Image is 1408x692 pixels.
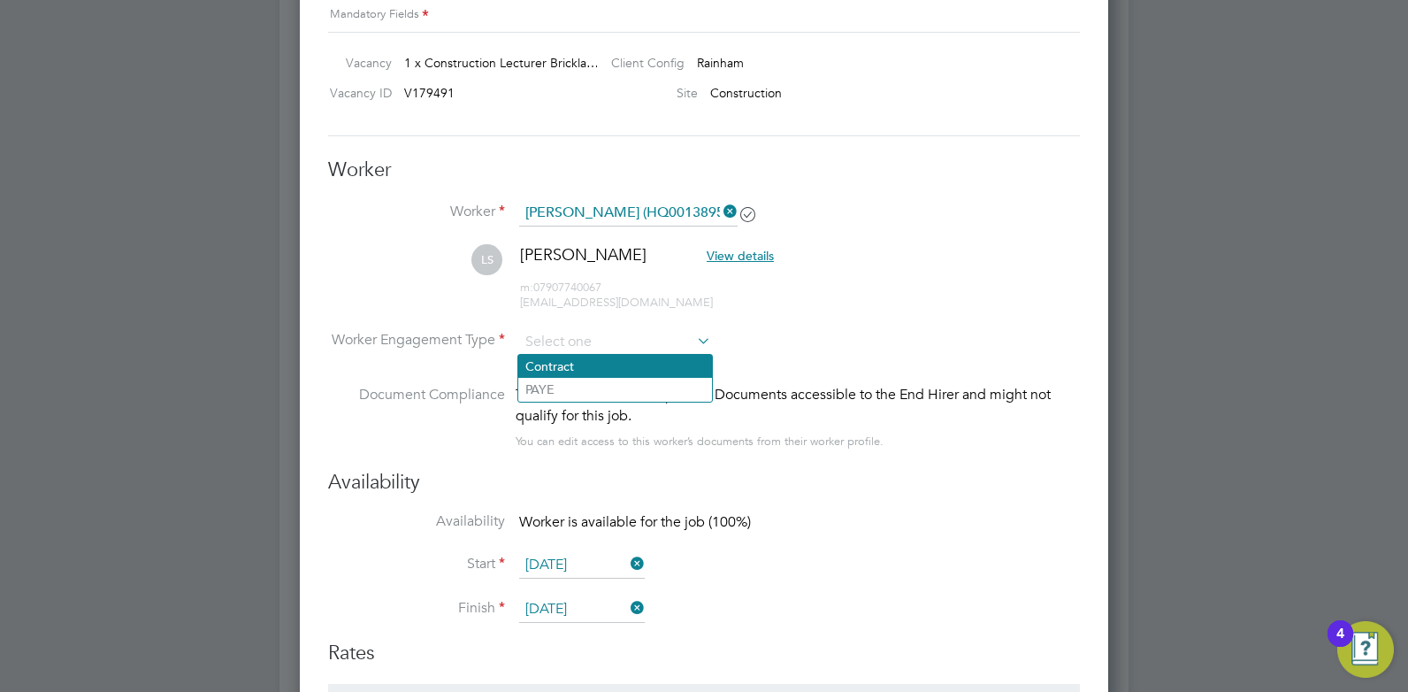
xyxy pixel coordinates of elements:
[328,599,505,618] label: Finish
[518,378,712,401] li: PAYE
[519,552,645,579] input: Select one
[516,431,884,452] div: You can edit access to this worker’s documents from their worker profile.
[328,555,505,573] label: Start
[710,85,782,101] span: Construction
[328,470,1080,496] h3: Availability
[520,295,713,310] span: [EMAIL_ADDRESS][DOMAIN_NAME]
[697,55,744,71] span: Rainham
[328,331,505,350] label: Worker Engagement Type
[328,158,1080,183] h3: Worker
[1337,621,1394,678] button: Open Resource Center, 4 new notifications
[328,203,505,221] label: Worker
[519,329,711,356] input: Select one
[518,355,712,378] li: Contract
[597,85,698,101] label: Site
[520,280,533,295] span: m:
[707,248,774,264] span: View details
[519,200,738,227] input: Search for...
[519,513,751,531] span: Worker is available for the job (100%)
[328,5,1080,25] div: Mandatory Fields
[1336,634,1344,657] div: 4
[520,244,647,265] span: [PERSON_NAME]
[328,384,505,449] label: Document Compliance
[519,596,645,623] input: Select one
[328,512,505,531] label: Availability
[520,280,601,295] span: 07907740067
[404,85,455,101] span: V179491
[404,55,599,71] span: 1 x Construction Lecturer Brickla…
[328,641,1080,666] h3: Rates
[597,55,685,71] label: Client Config
[321,85,392,101] label: Vacancy ID
[321,55,392,71] label: Vacancy
[516,384,1080,427] div: This worker has no Compliance Documents accessible to the End Hirer and might not qualify for thi...
[471,244,502,275] span: LS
